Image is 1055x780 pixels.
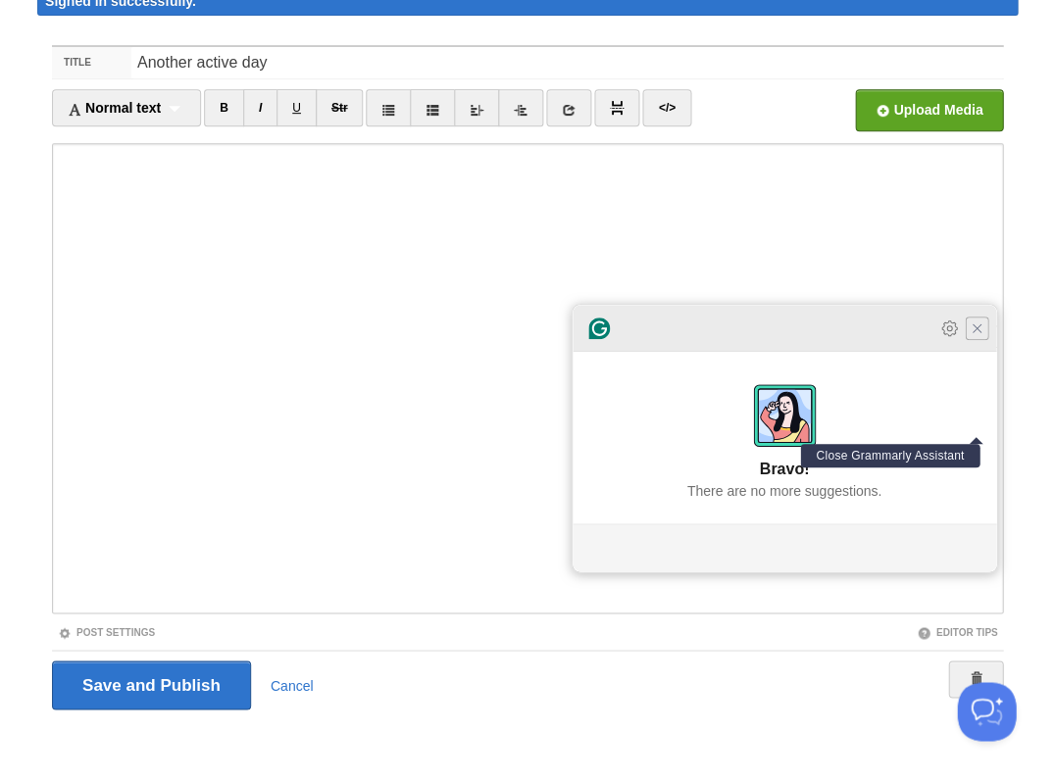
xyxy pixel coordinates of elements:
[331,101,348,115] del: Str
[52,47,131,78] label: Title
[316,89,364,126] a: Str
[243,89,277,126] a: I
[957,682,1016,741] iframe: Help Scout Beacon - Open
[642,89,690,126] a: </>
[610,101,624,115] img: pagebreak-icon.png
[58,626,155,637] a: Post Settings
[276,89,317,126] a: U
[68,100,161,116] span: Normal text
[52,660,251,709] input: Save and Publish
[271,677,314,693] a: Cancel
[204,89,244,126] a: B
[917,626,997,637] a: Editor Tips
